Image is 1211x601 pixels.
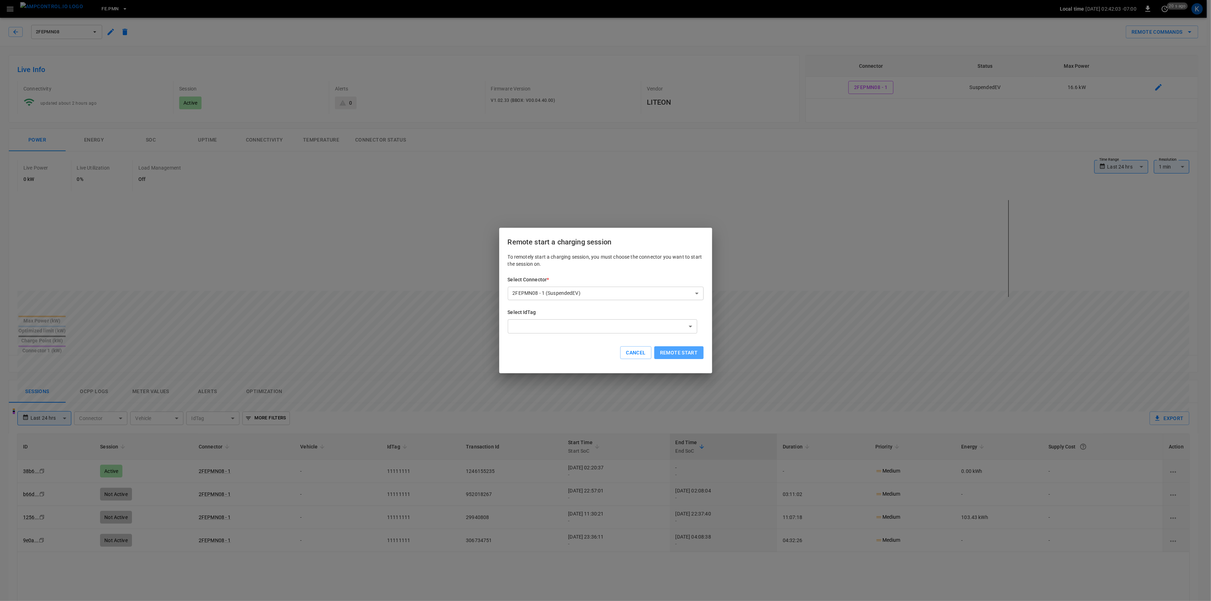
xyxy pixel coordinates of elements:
[654,346,704,359] button: Remote start
[620,346,651,359] button: Cancel
[508,287,704,300] div: 2FEPMN08 - 1 (SuspendedEV)
[508,309,704,316] h6: Select IdTag
[508,253,704,268] p: To remotely start a charging session, you must choose the connector you want to start the session...
[508,276,704,284] h6: Select Connector
[508,236,704,248] h6: Remote start a charging session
